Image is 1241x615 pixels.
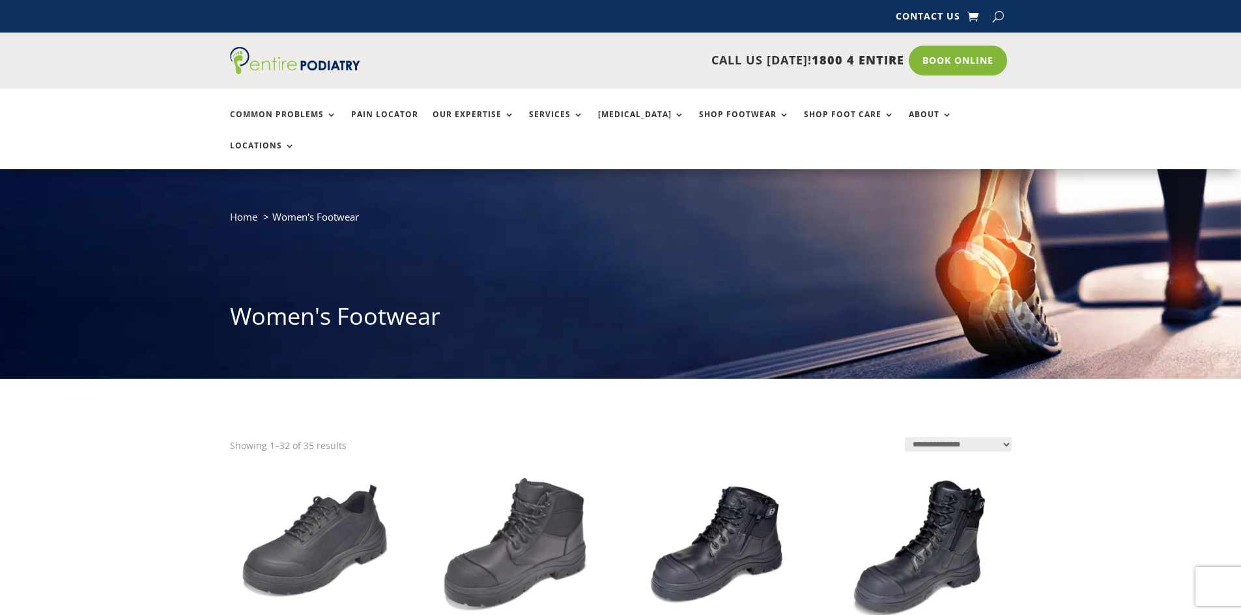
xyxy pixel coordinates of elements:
img: logo (1) [230,47,360,74]
span: Women's Footwear [272,210,359,223]
a: About [909,110,952,138]
p: CALL US [DATE]! [410,52,904,69]
span: 1800 4 ENTIRE [812,52,904,68]
a: Common Problems [230,110,337,138]
select: Shop order [905,437,1012,452]
a: Services [529,110,584,138]
a: Entire Podiatry [230,64,360,77]
a: [MEDICAL_DATA] [598,110,685,138]
h1: Women's Footwear [230,300,1012,339]
a: Shop Foot Care [804,110,894,138]
a: Our Expertise [433,110,515,138]
a: Book Online [909,46,1007,75]
a: Home [230,210,257,223]
a: Locations [230,141,295,169]
a: Pain Locator [351,110,418,138]
a: Contact Us [896,12,960,26]
nav: breadcrumb [230,208,1012,235]
p: Showing 1–32 of 35 results [230,437,347,454]
a: Shop Footwear [699,110,790,138]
